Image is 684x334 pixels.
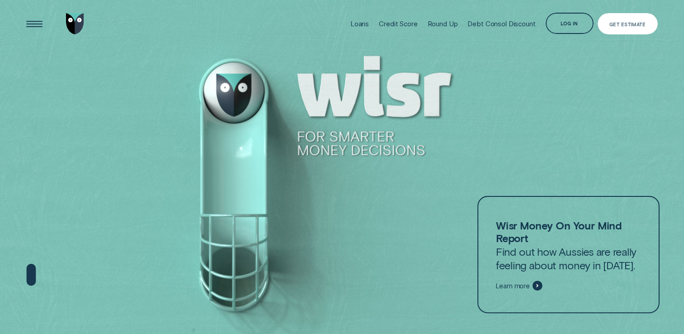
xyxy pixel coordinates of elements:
[496,219,622,245] strong: Wisr Money On Your Mind Report
[546,13,594,34] button: Log in
[496,282,530,290] span: Learn more
[477,196,660,313] a: Wisr Money On Your Mind ReportFind out how Aussies are really feeling about money in [DATE].Learn...
[598,13,658,35] a: Get Estimate
[496,219,642,272] p: Find out how Aussies are really feeling about money in [DATE].
[350,19,369,28] div: Loans
[379,19,417,28] div: Credit Score
[428,19,458,28] div: Round Up
[66,13,84,35] img: Wisr
[24,13,45,35] button: Open Menu
[609,22,646,26] div: Get Estimate
[467,19,535,28] div: Debt Consol Discount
